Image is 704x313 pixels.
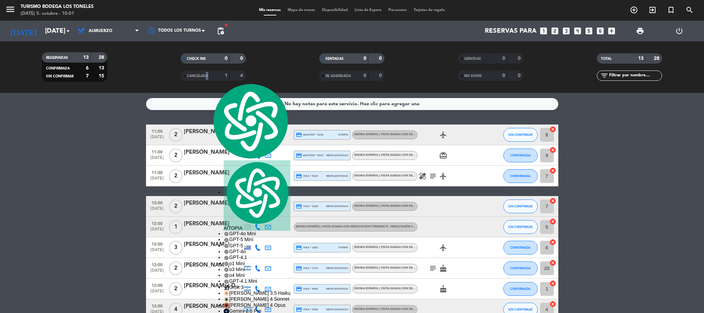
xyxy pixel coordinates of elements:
[338,132,348,137] span: stripe
[354,133,477,136] span: Idioma Español | Visita guiada con degustación itinerante - Mosquita Muerta
[169,149,182,162] span: 2
[184,240,242,249] div: [PERSON_NAME]
[549,147,556,153] i: cancel
[325,74,351,78] span: RE AGENDADA
[169,241,182,255] span: 3
[296,225,488,228] span: Idioma Español | Visita guiada con degustacion itinerante - Degustación Fuego Blanco
[439,244,447,252] i: airplanemode_active
[296,265,302,271] i: credit_card
[385,8,410,12] span: Pre-acceso
[296,286,318,292] span: visa * 8036
[338,245,348,250] span: stripe
[600,72,608,80] i: filter_list
[21,3,93,10] div: Turismo Bodega Los Toneles
[608,72,662,79] input: Filtrar por nombre...
[184,148,242,157] div: [PERSON_NAME]
[99,74,105,78] strong: 15
[354,308,477,311] span: Idioma Español | Visita guiada con degustación itinerante - Mosquita Muerta
[148,148,166,155] span: 11:00
[224,249,229,255] img: gpt-black.svg
[510,174,530,178] span: CONFIRMADA
[508,133,533,137] span: SIN CONFIRMAR
[148,248,166,256] span: [DATE]
[638,56,644,61] strong: 13
[148,198,166,206] span: 12:00
[187,74,208,78] span: CANCELADA
[224,290,290,296] div: [PERSON_NAME] 3.5 Haiku
[296,152,324,159] span: master * 9315
[630,6,638,14] i: add_circle_outline
[224,255,290,260] div: GPT-4.1
[326,287,348,291] span: mercadopago
[224,231,229,237] img: gpt-black.svg
[148,240,166,248] span: 12:00
[169,169,182,183] span: 2
[224,279,229,284] img: gpt-black.svg
[224,278,290,284] div: GPT-4.1 Mini
[636,27,644,35] span: print
[660,21,699,41] div: LOG OUT
[224,302,290,308] div: [PERSON_NAME] 4 Opus
[354,267,485,269] span: Idioma Español | Visita guiada con degustación - Familia [PERSON_NAME] Wine Series
[502,56,505,61] strong: 0
[379,56,383,61] strong: 0
[224,243,229,249] img: gpt-black.svg
[410,8,448,12] span: Tarjetas de regalo
[464,74,482,78] span: NO SHOW
[148,219,166,227] span: 12:00
[224,243,290,249] div: GPT-5
[296,306,302,313] i: credit_card
[503,199,538,213] button: SIN CONFIRMAR
[224,237,229,243] img: gpt-black.svg
[86,66,89,71] strong: 6
[148,127,166,135] span: 11:00
[184,169,242,177] div: [PERSON_NAME]
[64,27,72,35] i: arrow_drop_down
[148,206,166,214] span: [DATE]
[46,56,68,60] span: RESERVADAS
[5,4,15,17] button: menu
[503,149,538,162] button: CONFIRMADA
[225,56,227,61] strong: 0
[184,302,242,311] div: [PERSON_NAME]
[184,281,242,290] div: [PERSON_NAME] D'[PERSON_NAME]
[148,260,166,268] span: 12:00
[5,4,15,14] i: menu
[256,8,284,12] span: Mis reservas
[210,82,290,160] img: logo.svg
[224,237,290,242] div: GPT-5 Mini
[224,160,290,231] div: AITOPIA
[510,153,530,157] span: CONFIRMADA
[240,73,244,78] strong: 4
[184,127,242,136] div: [PERSON_NAME]
[573,26,582,35] i: looks_4
[549,259,556,266] i: cancel
[510,266,530,270] span: CONFIRMADA
[148,227,166,235] span: [DATE]
[284,8,319,12] span: Mapa de mesas
[502,73,505,78] strong: 0
[596,26,605,35] i: looks_6
[169,261,182,275] span: 2
[240,56,244,61] strong: 0
[224,23,228,27] span: fiber_manual_record
[148,268,166,276] span: [DATE]
[354,246,477,249] span: Idioma Español | Visita guiada con degustación itinerante - Mosquita Muerta
[601,57,612,61] span: TOTAL
[21,10,93,17] div: [DATE] 5. octubre - 10:01
[584,26,593,35] i: looks_5
[418,172,427,180] i: healing
[184,219,242,228] div: [PERSON_NAME]
[549,218,556,225] i: cancel
[326,174,348,178] span: mercadopago
[354,174,477,177] span: Idioma Español | Visita guiada con degustación itinerante - Mosquita Muerta
[225,73,227,78] strong: 1
[503,169,538,183] button: CONFIRMADA
[148,281,166,289] span: 12:00
[439,172,447,180] i: airplanemode_active
[46,75,74,78] span: SIN CONFIRMAR
[326,204,348,208] span: mercadopago
[326,266,348,270] span: mercadopago
[99,66,105,71] strong: 13
[296,245,318,251] span: visa * 1002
